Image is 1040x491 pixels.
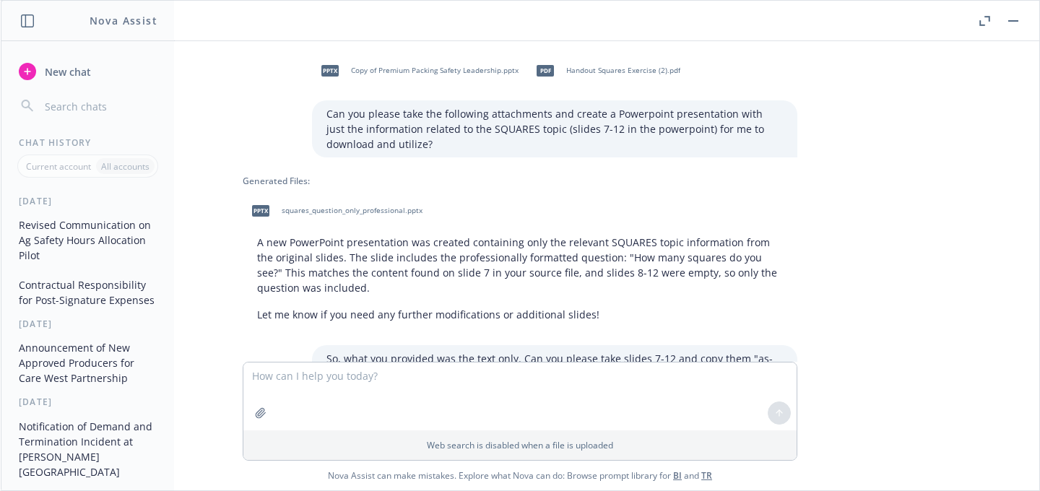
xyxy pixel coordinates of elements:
div: Chat History [1,136,174,149]
p: A new PowerPoint presentation was created containing only the relevant SQUARES topic information ... [257,235,783,295]
p: Let me know if you need any further modifications or additional slides! [257,307,783,322]
span: Handout Squares Exercise (2).pdf [566,66,680,75]
span: pptx [321,65,339,76]
p: All accounts [101,160,149,173]
span: pptx [252,205,269,216]
span: Copy of Premium Packing Safety Leadership.pptx [351,66,519,75]
a: TR [701,469,712,482]
button: Contractual Responsibility for Post-Signature Expenses [13,273,162,312]
button: New chat [13,58,162,84]
button: Announcement of New Approved Producers for Care West Partnership [13,336,162,390]
span: pdf [537,65,554,76]
button: Revised Communication on Ag Safety Hours Allocation Pilot [13,213,162,267]
span: Nova Assist can make mistakes. Explore what Nova can do: Browse prompt library for and [6,461,1033,490]
a: BI [673,469,682,482]
button: Notification of Demand and Termination Incident at [PERSON_NAME][GEOGRAPHIC_DATA] [13,414,162,484]
p: Current account [26,160,91,173]
span: New chat [42,64,91,79]
div: pdfHandout Squares Exercise (2).pdf [527,53,683,89]
div: [DATE] [1,195,174,207]
p: Can you please take the following attachments and create a Powerpoint presentation with just the ... [326,106,783,152]
div: [DATE] [1,318,174,330]
h1: Nova Assist [90,13,157,28]
div: pptxCopy of Premium Packing Safety Leadership.pptx [312,53,521,89]
p: So, what you provided was the text only. Can you please take slides 7-12 and copy them "as-is" an... [326,351,783,412]
span: squares_question_only_professional.pptx [282,206,422,215]
input: Search chats [42,96,157,116]
div: [DATE] [1,396,174,408]
p: Web search is disabled when a file is uploaded [252,439,788,451]
div: Generated Files: [243,175,797,187]
div: pptxsquares_question_only_professional.pptx [243,193,425,229]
